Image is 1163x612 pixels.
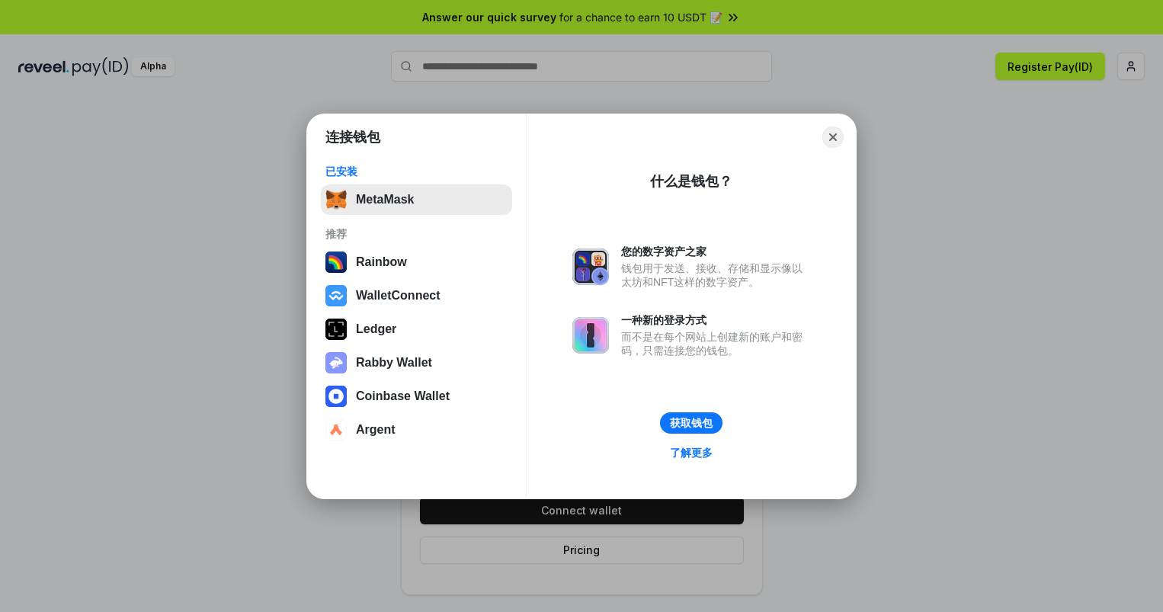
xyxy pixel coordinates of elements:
img: svg+xml,%3Csvg%20xmlns%3D%22http%3A%2F%2Fwww.w3.org%2F2000%2Fsvg%22%20fill%3D%22none%22%20viewBox... [572,317,609,354]
div: 一种新的登录方式 [621,313,810,327]
img: svg+xml,%3Csvg%20xmlns%3D%22http%3A%2F%2Fwww.w3.org%2F2000%2Fsvg%22%20fill%3D%22none%22%20viewBox... [325,352,347,373]
div: 推荐 [325,227,508,241]
button: Rabby Wallet [321,348,512,378]
img: svg+xml,%3Csvg%20width%3D%2228%22%20height%3D%2228%22%20viewBox%3D%220%200%2028%2028%22%20fill%3D... [325,419,347,441]
div: MetaMask [356,193,414,207]
button: 获取钱包 [660,412,722,434]
button: MetaMask [321,184,512,215]
div: Coinbase Wallet [356,389,450,403]
img: svg+xml,%3Csvg%20width%3D%2228%22%20height%3D%2228%22%20viewBox%3D%220%200%2028%2028%22%20fill%3D... [325,285,347,306]
button: Rainbow [321,247,512,277]
a: 了解更多 [661,443,722,463]
button: Coinbase Wallet [321,381,512,412]
button: WalletConnect [321,280,512,311]
div: WalletConnect [356,289,441,303]
img: svg+xml,%3Csvg%20width%3D%2228%22%20height%3D%2228%22%20viewBox%3D%220%200%2028%2028%22%20fill%3D... [325,386,347,407]
div: 了解更多 [670,446,713,460]
img: svg+xml,%3Csvg%20width%3D%22120%22%20height%3D%22120%22%20viewBox%3D%220%200%20120%20120%22%20fil... [325,252,347,273]
h1: 连接钱包 [325,128,380,146]
img: svg+xml,%3Csvg%20xmlns%3D%22http%3A%2F%2Fwww.w3.org%2F2000%2Fsvg%22%20width%3D%2228%22%20height%3... [325,319,347,340]
img: svg+xml,%3Csvg%20fill%3D%22none%22%20height%3D%2233%22%20viewBox%3D%220%200%2035%2033%22%20width%... [325,189,347,210]
div: Argent [356,423,396,437]
div: 获取钱包 [670,416,713,430]
div: Ledger [356,322,396,336]
button: Close [822,127,844,148]
div: 已安装 [325,165,508,178]
div: Rabby Wallet [356,356,432,370]
div: Rainbow [356,255,407,269]
div: 您的数字资产之家 [621,245,810,258]
img: svg+xml,%3Csvg%20xmlns%3D%22http%3A%2F%2Fwww.w3.org%2F2000%2Fsvg%22%20fill%3D%22none%22%20viewBox... [572,248,609,285]
div: 钱包用于发送、接收、存储和显示像以太坊和NFT这样的数字资产。 [621,261,810,289]
div: 而不是在每个网站上创建新的账户和密码，只需连接您的钱包。 [621,330,810,357]
button: Argent [321,415,512,445]
button: Ledger [321,314,512,344]
div: 什么是钱包？ [650,172,732,191]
